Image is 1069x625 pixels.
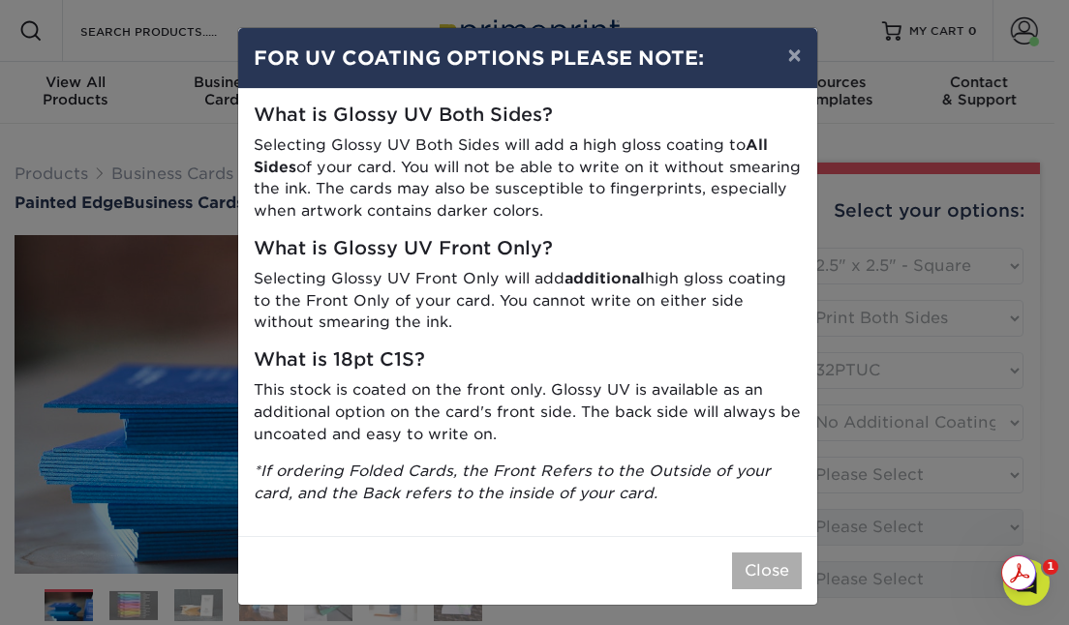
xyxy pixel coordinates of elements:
[254,134,802,223] p: Selecting Glossy UV Both Sides will add a high gloss coating to of your card. You will not be abl...
[254,44,802,73] h4: FOR UV COATING OPTIONS PLEASE NOTE:
[254,349,802,372] h5: What is 18pt C1S?
[254,268,802,334] p: Selecting Glossy UV Front Only will add high gloss coating to the Front Only of your card. You ca...
[254,104,802,127] h5: What is Glossy UV Both Sides?
[254,379,802,445] p: This stock is coated on the front only. Glossy UV is available as an additional option on the car...
[254,238,802,260] h5: What is Glossy UV Front Only?
[254,461,771,502] i: *If ordering Folded Cards, the Front Refers to the Outside of your card, and the Back refers to t...
[732,552,802,589] button: Close
[254,135,768,176] strong: All Sides
[565,269,645,287] strong: additional
[772,28,816,82] button: ×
